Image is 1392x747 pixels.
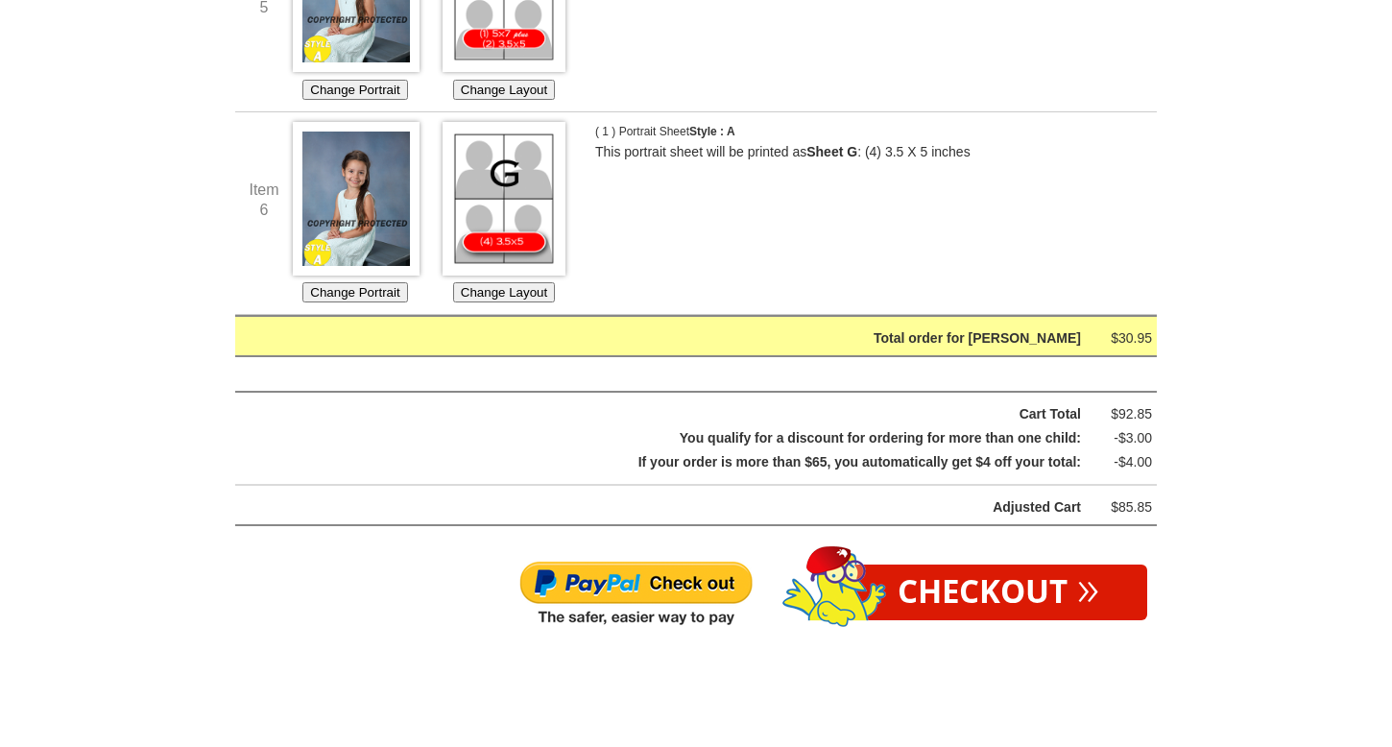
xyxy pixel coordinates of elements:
div: Cart Total [284,402,1081,426]
div: $85.85 [1094,495,1152,519]
b: Sheet G [806,144,857,159]
div: $30.95 [1094,326,1152,350]
img: Paypal [518,560,754,629]
div: You qualify for a discount for ordering for more than one child: [284,426,1081,450]
div: Total order for [PERSON_NAME] [284,326,1081,350]
button: Change Layout [453,282,555,302]
p: This portrait sheet will be printed as : (4) 3.5 X 5 inches [595,142,1123,163]
span: » [1077,576,1099,597]
div: -$4.00 [1094,450,1152,474]
p: ( 1 ) Portrait Sheet [595,122,787,143]
div: $92.85 [1094,402,1152,426]
span: Style : A [689,125,735,138]
button: Change Layout [453,80,555,100]
button: Change Portrait [302,80,407,100]
div: Choose which Image you'd like to use for this Portrait Sheet [293,122,418,304]
div: Item 6 [235,180,293,221]
a: Checkout» [850,565,1147,620]
div: Adjusted Cart [284,495,1081,519]
img: Choose Image *1966_0087a*1966 [293,122,420,276]
div: If your order is more than $65, you automatically get $4 off your total: [284,450,1081,474]
img: Choose Layout [443,122,565,276]
div: -$3.00 [1094,426,1152,450]
button: Change Portrait [302,282,407,302]
div: Choose which Layout you would like for this Portrait Sheet [442,122,566,304]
